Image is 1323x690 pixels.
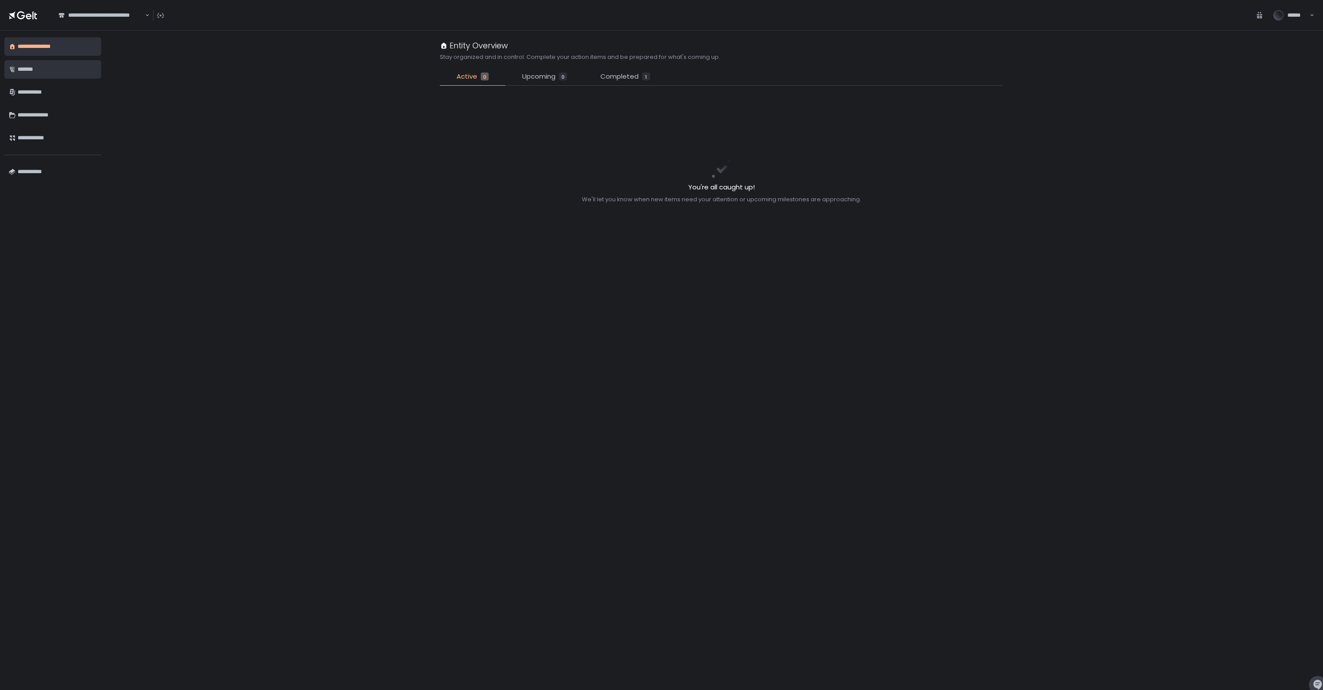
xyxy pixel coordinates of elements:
[600,72,639,82] span: Completed
[440,40,508,51] div: Entity Overview
[559,73,567,80] div: 0
[481,73,489,80] div: 0
[642,73,650,80] div: 1
[53,6,150,25] div: Search for option
[582,182,861,192] h2: You're all caught up!
[457,72,477,82] span: Active
[440,53,720,61] h2: Stay organized and in control. Complete your action items and be prepared for what's coming up.
[582,196,861,203] div: We'll let you know when new items need your attention or upcoming milestones are approaching.
[522,72,556,82] span: Upcoming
